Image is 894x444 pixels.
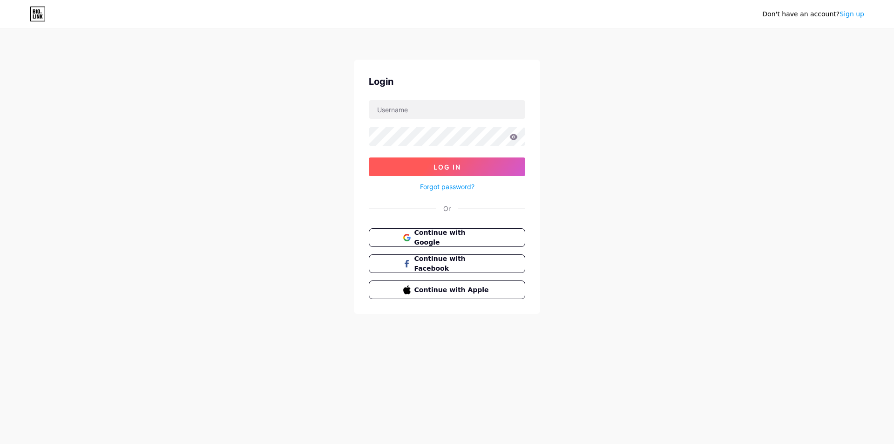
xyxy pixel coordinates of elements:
[414,228,491,247] span: Continue with Google
[840,10,864,18] a: Sign up
[762,9,864,19] div: Don't have an account?
[414,254,491,273] span: Continue with Facebook
[443,204,451,213] div: Or
[369,228,525,247] button: Continue with Google
[369,280,525,299] button: Continue with Apple
[414,285,491,295] span: Continue with Apple
[420,182,474,191] a: Forgot password?
[369,254,525,273] button: Continue with Facebook
[369,75,525,89] div: Login
[369,157,525,176] button: Log In
[369,100,525,119] input: Username
[433,163,461,171] span: Log In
